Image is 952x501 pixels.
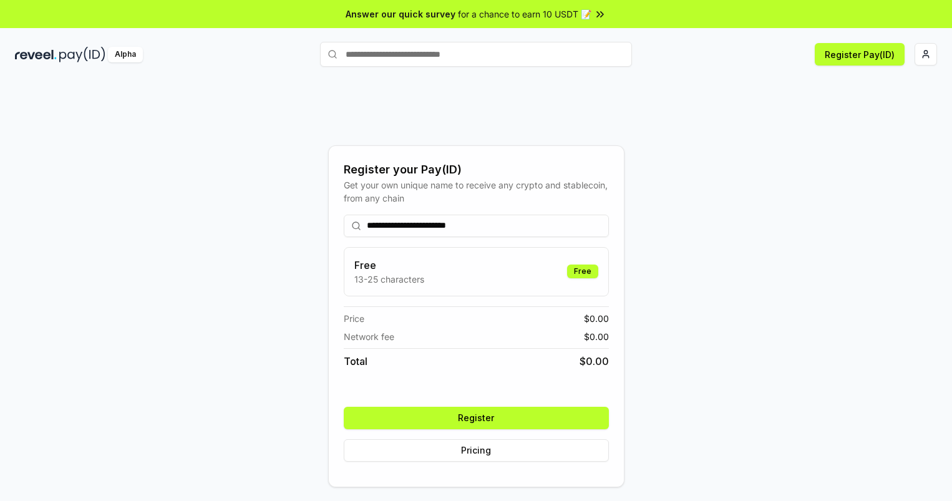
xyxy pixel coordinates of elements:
[59,47,105,62] img: pay_id
[344,330,394,343] span: Network fee
[344,178,609,205] div: Get your own unique name to receive any crypto and stablecoin, from any chain
[344,161,609,178] div: Register your Pay(ID)
[580,354,609,369] span: $ 0.00
[354,258,424,273] h3: Free
[344,439,609,462] button: Pricing
[584,312,609,325] span: $ 0.00
[108,47,143,62] div: Alpha
[354,273,424,286] p: 13-25 characters
[344,407,609,429] button: Register
[815,43,905,66] button: Register Pay(ID)
[15,47,57,62] img: reveel_dark
[344,354,367,369] span: Total
[567,265,598,278] div: Free
[346,7,455,21] span: Answer our quick survey
[344,312,364,325] span: Price
[584,330,609,343] span: $ 0.00
[458,7,591,21] span: for a chance to earn 10 USDT 📝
